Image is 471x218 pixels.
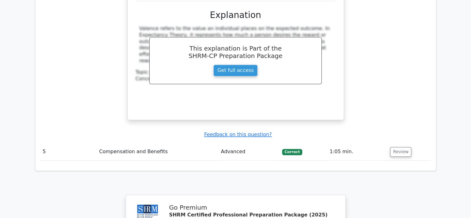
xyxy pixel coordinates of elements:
[327,143,388,161] td: 1:05 min.
[136,69,336,76] div: Topic:
[218,143,279,161] td: Advanced
[40,143,97,161] td: 5
[97,143,218,161] td: Compensation and Benefits
[136,76,336,82] div: Concept:
[139,25,332,64] div: Valence refers to the value an individual places on the expected outcome. In Expectancy Theory, i...
[282,149,302,155] span: Correct
[390,147,411,157] button: Review
[139,10,332,20] h3: Explanation
[204,131,272,137] a: Feedback on this question?
[213,65,258,76] a: Get full access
